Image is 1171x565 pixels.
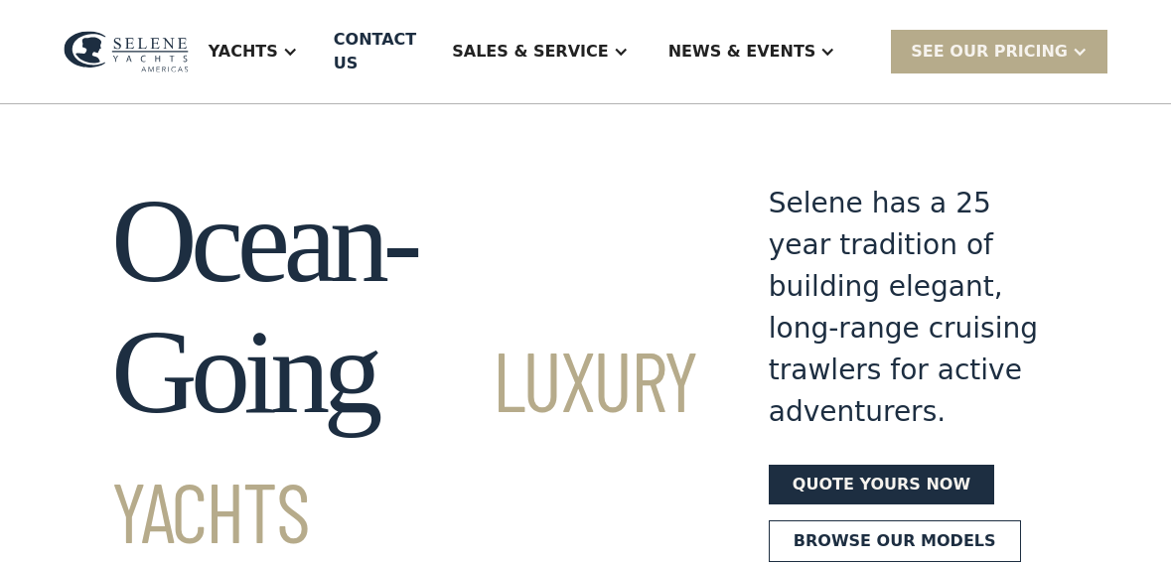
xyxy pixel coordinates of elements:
div: Sales & Service [452,40,608,64]
div: Yachts [209,40,278,64]
div: News & EVENTS [668,40,816,64]
div: SEE Our Pricing [891,30,1107,72]
img: logo [64,31,189,71]
div: Selene has a 25 year tradition of building elegant, long-range cruising trawlers for active adven... [769,183,1060,433]
a: Browse our models [769,520,1021,562]
div: Yachts [189,12,318,91]
div: Contact US [334,28,416,75]
div: News & EVENTS [649,12,856,91]
div: Sales & Service [432,12,648,91]
div: SEE Our Pricing [911,40,1068,64]
span: Luxury Yachts [111,329,697,560]
a: Quote yours now [769,465,994,504]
